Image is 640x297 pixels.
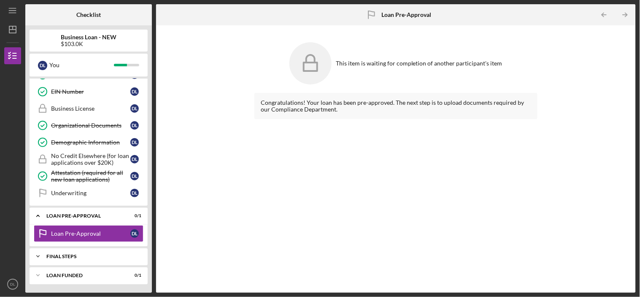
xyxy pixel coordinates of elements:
[126,213,141,218] div: 0 / 1
[46,254,137,259] div: FINAL STEPS
[51,139,130,146] div: Demographic Information
[34,225,143,242] a: Loan Pre-ApprovalDL
[51,88,130,95] div: EIN Number
[130,172,139,180] div: D L
[46,273,120,278] div: LOAN FUNDED
[130,138,139,147] div: D L
[76,11,101,18] b: Checklist
[130,189,139,197] div: D L
[34,100,143,117] a: Business LicenseDL
[61,41,116,47] div: $103.0K
[49,58,114,72] div: You
[51,169,130,183] div: Attestation (required for all new loan applications)
[61,34,116,41] b: Business Loan - NEW
[34,134,143,151] a: Demographic InformationDL
[51,230,130,237] div: Loan Pre-Approval
[10,282,16,287] text: DL
[130,121,139,130] div: D L
[34,168,143,185] a: Attestation (required for all new loan applications)DL
[34,151,143,168] a: No Credit Elsewhere (for loan applications over $20K)DL
[34,185,143,202] a: UnderwritingDL
[46,213,120,218] div: LOAN PRE-APPROVAL
[51,190,130,196] div: Underwriting
[130,104,139,113] div: D L
[130,87,139,96] div: D L
[130,155,139,163] div: D L
[126,273,141,278] div: 0 / 1
[130,229,139,238] div: D L
[336,60,502,67] div: This item is waiting for completion of another participant's item
[254,93,537,119] div: Congratulations! Your loan has been pre-approved. The next step is to upload documents required b...
[38,61,47,70] div: D L
[51,122,130,129] div: Organizational Documents
[382,11,432,18] b: Loan Pre-Approval
[51,153,130,166] div: No Credit Elsewhere (for loan applications over $20K)
[4,276,21,293] button: DL
[34,117,143,134] a: Organizational DocumentsDL
[51,105,130,112] div: Business License
[34,83,143,100] a: EIN NumberDL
